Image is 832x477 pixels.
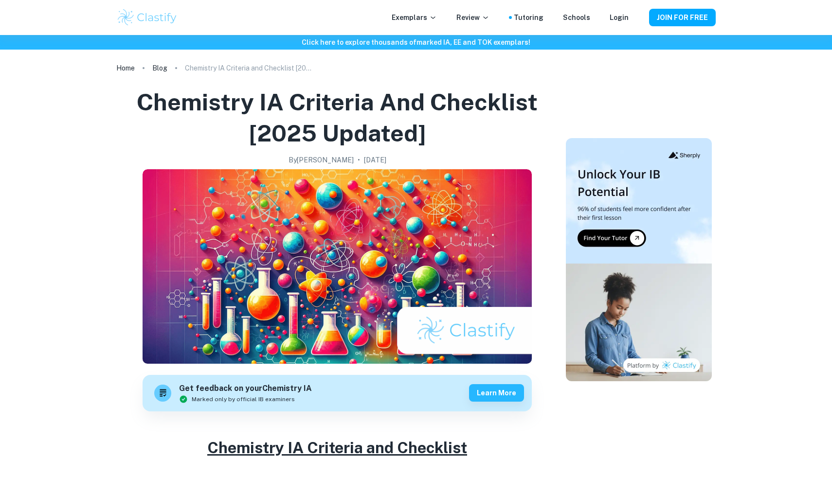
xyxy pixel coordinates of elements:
a: Home [116,61,135,75]
a: Get feedback on yourChemistry IAMarked only by official IB examinersLearn more [143,375,532,411]
a: Schools [563,12,590,23]
a: Login [610,12,629,23]
span: Marked only by official IB examiners [192,395,295,404]
p: Exemplars [392,12,437,23]
a: Blog [152,61,167,75]
h6: Get feedback on your Chemistry IA [179,383,312,395]
img: Thumbnail [566,138,712,381]
button: Help and Feedback [636,15,641,20]
h2: [DATE] [364,155,386,165]
h6: Click here to explore thousands of marked IA, EE and TOK exemplars ! [2,37,830,48]
img: Chemistry IA Criteria and Checklist [2025 updated] cover image [143,169,532,364]
p: Review [456,12,489,23]
a: Tutoring [514,12,543,23]
button: JOIN FOR FREE [649,9,716,26]
p: • [358,155,360,165]
h2: By [PERSON_NAME] [289,155,354,165]
p: Chemistry IA Criteria and Checklist [2025 updated] [185,63,311,73]
u: Chemistry IA Criteria and Checklist [207,439,467,457]
img: Clastify logo [116,8,178,27]
h1: Chemistry IA Criteria and Checklist [2025 updated] [120,87,554,149]
button: Learn more [469,384,524,402]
